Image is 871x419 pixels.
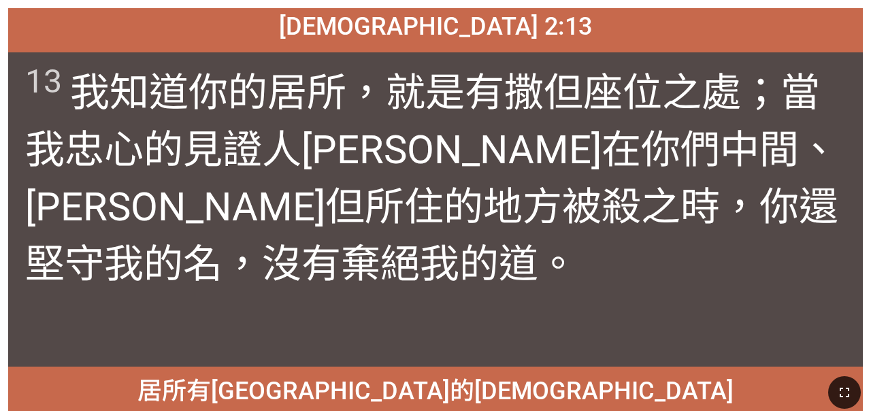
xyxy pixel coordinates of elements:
wg3450: 忠心的 [25,127,838,287]
wg3450: 道 [499,241,578,287]
wg3450: 名 [183,241,578,287]
wg1722: 我 [25,127,838,287]
wg5213: 中間 [25,127,838,287]
wg4103: 見證人 [25,127,838,287]
wg1492: 你的 [25,69,838,287]
wg4675: 居所 [25,69,838,287]
wg4567: 所住 [25,184,838,287]
wg2730: ，就是 [25,69,838,287]
wg3686: ，沒有 [223,241,578,287]
wg493: 在你們 [25,127,838,287]
wg3144: [PERSON_NAME] [25,127,838,287]
wg4102: 。 [538,241,578,287]
wg720: 我的 [420,241,578,287]
wg3844: 、[PERSON_NAME]但 [25,127,838,287]
wg2902: 我的 [104,241,578,287]
sup: 13 [25,62,62,101]
span: 我知道 [25,61,847,289]
wg3756: 棄絕 [341,241,578,287]
span: [DEMOGRAPHIC_DATA] 2:13 [279,12,592,41]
